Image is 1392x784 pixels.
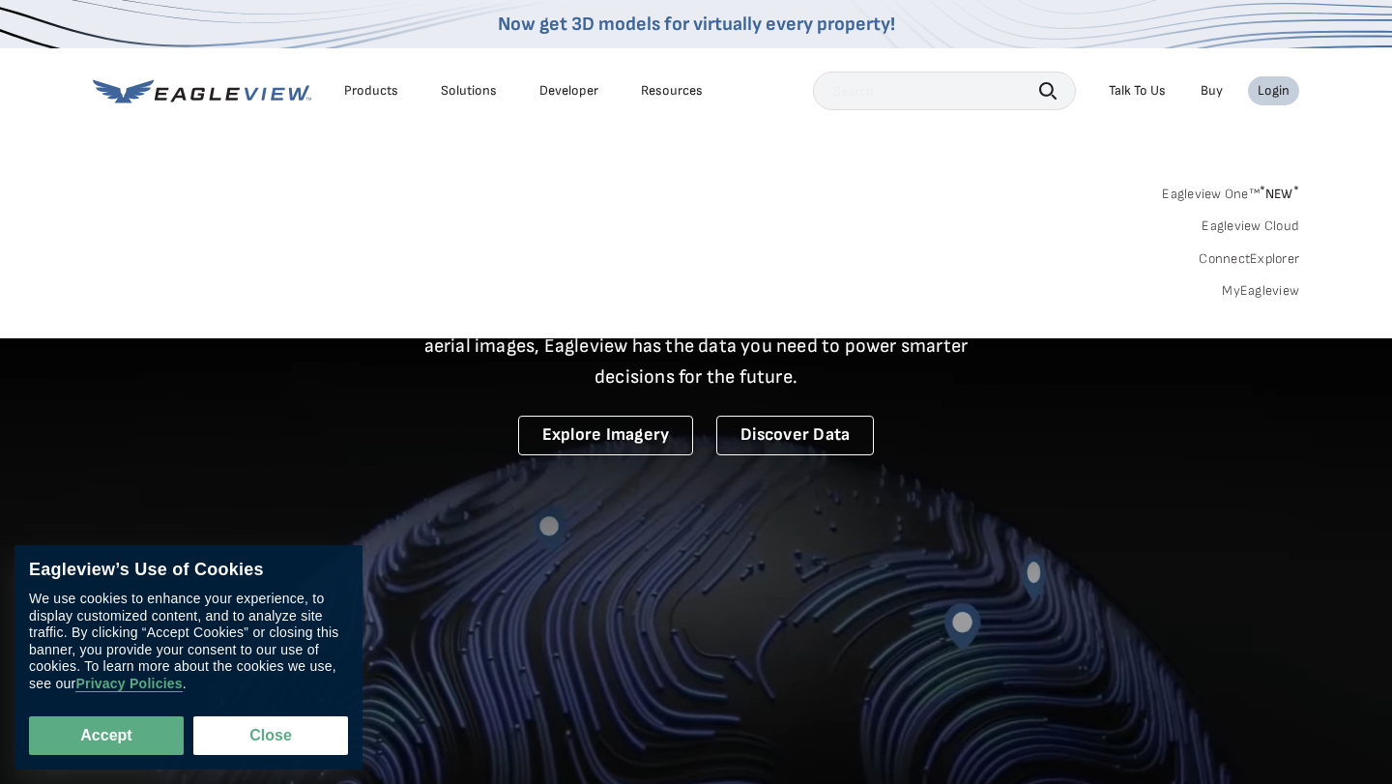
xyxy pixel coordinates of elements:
[29,716,184,755] button: Accept
[193,716,348,755] button: Close
[1162,180,1299,202] a: Eagleview One™*NEW*
[1258,82,1290,100] div: Login
[716,416,874,455] a: Discover Data
[29,560,348,581] div: Eagleview’s Use of Cookies
[441,82,497,100] div: Solutions
[1199,250,1299,268] a: ConnectExplorer
[641,82,703,100] div: Resources
[29,591,348,692] div: We use cookies to enhance your experience, to display customized content, and to analyze site tra...
[813,72,1076,110] input: Search
[1109,82,1166,100] div: Talk To Us
[1201,82,1223,100] a: Buy
[539,82,598,100] a: Developer
[400,300,992,392] p: A new era starts here. Built on more than 3.5 billion high-resolution aerial images, Eagleview ha...
[344,82,398,100] div: Products
[1260,186,1299,202] span: NEW
[1222,282,1299,300] a: MyEagleview
[518,416,694,455] a: Explore Imagery
[498,13,895,36] a: Now get 3D models for virtually every property!
[1202,218,1299,235] a: Eagleview Cloud
[75,676,182,692] a: Privacy Policies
